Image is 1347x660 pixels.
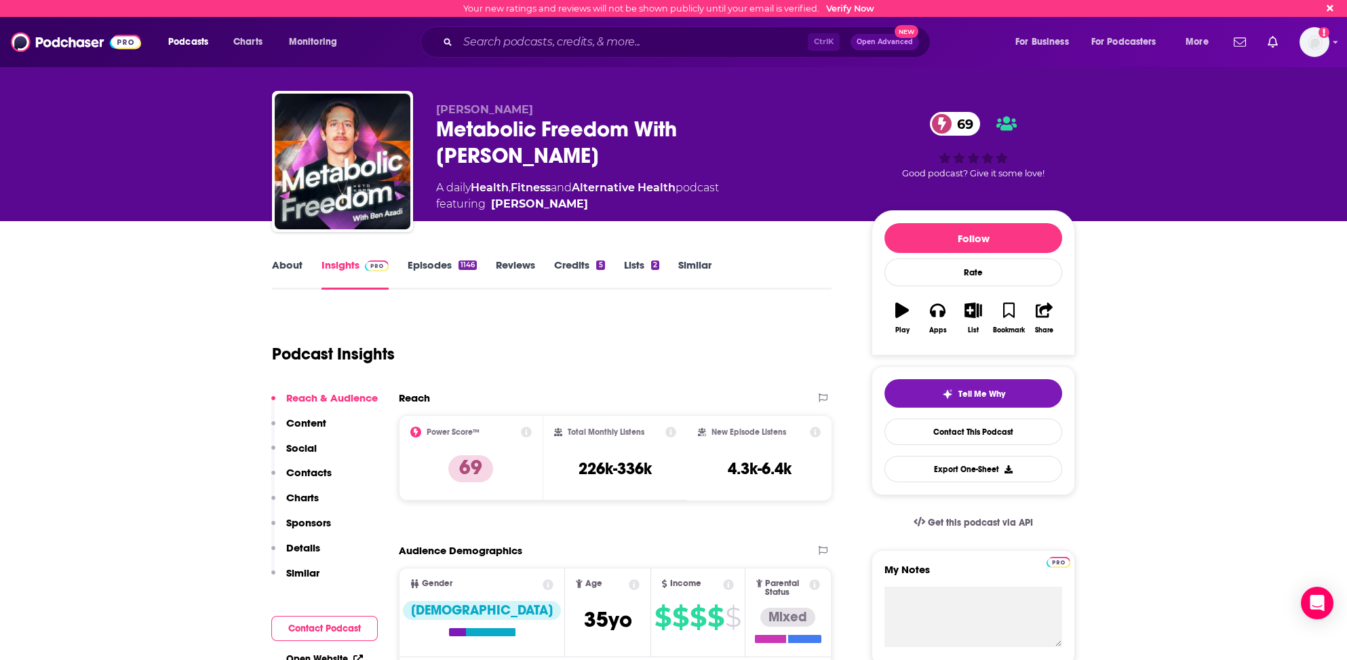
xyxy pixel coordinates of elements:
span: Gender [422,579,452,588]
button: Details [271,541,320,566]
button: Play [884,294,920,343]
div: [DEMOGRAPHIC_DATA] [403,601,561,620]
a: Alternative Health [572,181,676,194]
button: Bookmark [991,294,1026,343]
button: Sponsors [271,516,331,541]
span: Good podcast? Give it some love! [902,168,1045,178]
a: Get this podcast via API [903,506,1044,539]
span: Logged in as BretAita [1300,27,1329,57]
span: For Podcasters [1091,33,1156,52]
button: List [956,294,991,343]
a: Fitness [511,181,551,194]
h3: 226k-336k [579,459,652,479]
span: $ [655,606,671,628]
div: Bookmark [993,326,1025,334]
button: Social [271,442,317,467]
button: tell me why sparkleTell Me Why [884,379,1062,408]
button: Content [271,416,326,442]
img: tell me why sparkle [942,389,953,400]
button: open menu [279,31,355,53]
button: Share [1027,294,1062,343]
p: Content [286,416,326,429]
img: Podchaser - Follow, Share and Rate Podcasts [11,29,141,55]
div: 5 [596,260,604,270]
button: Show profile menu [1300,27,1329,57]
p: Similar [286,566,319,579]
button: Charts [271,491,319,516]
button: Similar [271,566,319,591]
a: Credits5 [554,258,604,290]
p: Social [286,442,317,454]
a: Verify Now [826,3,874,14]
div: A daily podcast [436,180,719,212]
div: [PERSON_NAME] [491,196,588,212]
svg: Email not verified [1319,27,1329,38]
button: Open AdvancedNew [851,34,919,50]
p: Details [286,541,320,554]
span: [PERSON_NAME] [436,103,533,116]
h2: Audience Demographics [399,544,522,557]
a: Charts [224,31,271,53]
button: open menu [1006,31,1086,53]
span: featuring [436,196,719,212]
div: List [968,326,979,334]
div: Rate [884,258,1062,286]
a: Show notifications dropdown [1262,31,1283,54]
input: Search podcasts, credits, & more... [458,31,808,53]
div: Apps [929,326,947,334]
a: Episodes1146 [408,258,477,290]
span: For Business [1015,33,1069,52]
p: Contacts [286,466,332,479]
a: Metabolic Freedom With Ben Azadi [275,94,410,229]
span: Monitoring [289,33,337,52]
button: Apps [920,294,955,343]
h2: Reach [399,391,430,404]
span: Charts [233,33,262,52]
a: Health [471,181,509,194]
div: Your new ratings and reviews will not be shown publicly until your email is verified. [463,3,874,14]
span: , [509,181,511,194]
div: 1146 [458,260,477,270]
img: User Profile [1300,27,1329,57]
a: Pro website [1047,555,1070,568]
span: More [1186,33,1209,52]
img: Podchaser Pro [365,260,389,271]
button: Export One-Sheet [884,456,1062,482]
p: Reach & Audience [286,391,378,404]
span: Ctrl K [808,33,840,51]
span: 69 [943,112,980,136]
span: Podcasts [168,33,208,52]
button: open menu [159,31,226,53]
span: $ [672,606,688,628]
div: 69Good podcast? Give it some love! [872,103,1075,188]
div: 2 [651,260,659,270]
h3: 4.3k-6.4k [728,459,792,479]
a: Reviews [496,258,535,290]
div: Search podcasts, credits, & more... [433,26,943,58]
a: Similar [678,258,711,290]
div: Play [895,326,910,334]
a: 69 [930,112,980,136]
span: and [551,181,572,194]
button: Follow [884,223,1062,253]
a: Show notifications dropdown [1228,31,1251,54]
span: $ [725,606,741,628]
p: Sponsors [286,516,331,529]
label: My Notes [884,563,1062,587]
span: Get this podcast via API [928,517,1033,528]
h2: New Episode Listens [711,427,786,437]
div: Mixed [760,608,815,627]
span: $ [707,606,724,628]
span: Parental Status [765,579,806,597]
span: Age [585,579,602,588]
span: Tell Me Why [958,389,1005,400]
a: InsightsPodchaser Pro [321,258,389,290]
button: Reach & Audience [271,391,378,416]
p: 69 [448,455,493,482]
span: Income [670,579,701,588]
a: Lists2 [624,258,659,290]
div: Share [1035,326,1053,334]
img: Podchaser Pro [1047,557,1070,568]
span: Open Advanced [857,39,913,45]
